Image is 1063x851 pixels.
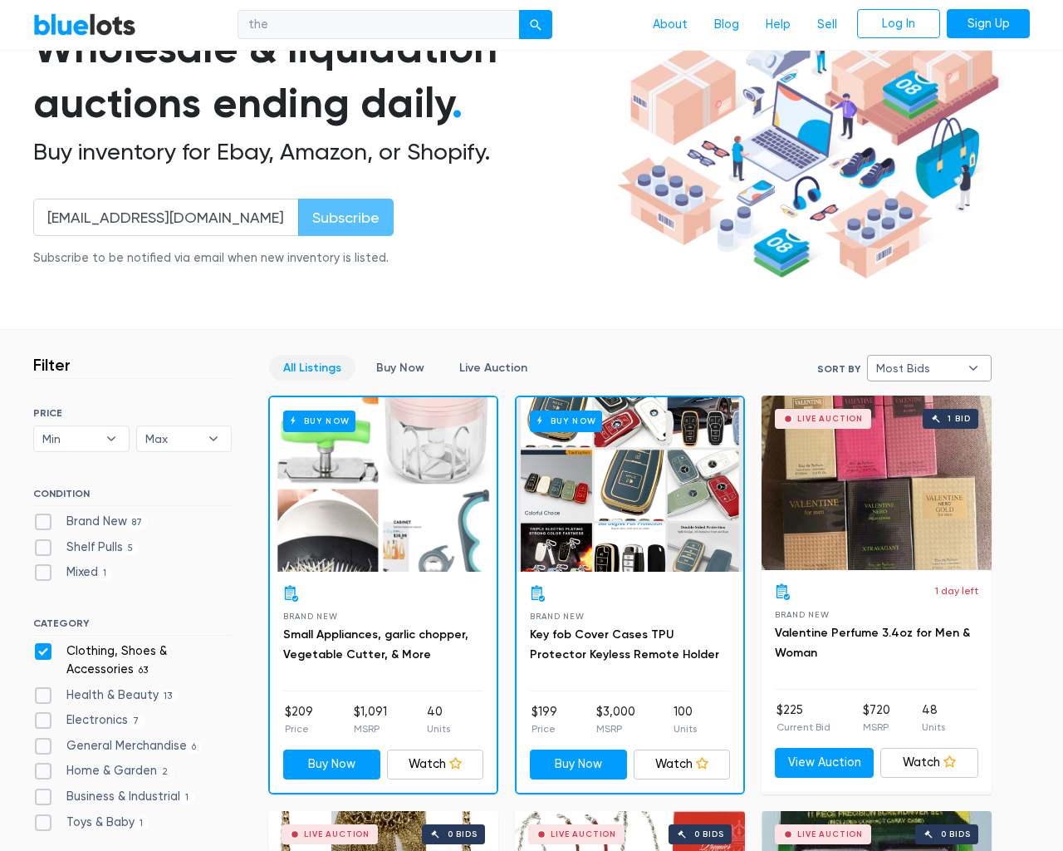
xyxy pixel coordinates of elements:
[876,356,959,381] span: Most Bids
[530,750,627,780] a: Buy Now
[797,415,863,423] div: Live Auction
[694,830,724,839] div: 0 bids
[797,830,863,839] div: Live Auction
[196,426,231,451] b: ▾
[775,610,829,619] span: Brand New
[817,362,860,376] label: Sort By
[33,513,148,531] label: Brand New
[33,407,232,419] h6: PRICE
[98,568,112,581] span: 1
[285,703,313,736] li: $209
[304,830,370,839] div: Live Auction
[298,199,394,236] input: Subscribe
[33,762,174,780] label: Home & Garden
[33,539,139,557] label: Shelf Pulls
[283,750,380,780] a: Buy Now
[42,426,97,451] span: Min
[238,10,520,40] input: Search for inventory
[863,701,890,735] li: $720
[530,627,719,662] a: Key fob Cover Cases TPU Protector Keyless Remote Holder
[427,721,450,736] p: Units
[283,627,468,662] a: Small Appliances, garlic chopper, Vegetable Cutter, & More
[33,249,394,268] div: Subscribe to be notified via email when new inventory is listed.
[674,703,697,736] li: 100
[145,426,200,451] span: Max
[159,690,178,703] span: 13
[634,750,731,780] a: Watch
[270,397,497,572] a: Buy Now
[596,721,635,736] p: MSRP
[947,9,1030,39] a: Sign Up
[880,748,979,778] a: Watch
[776,701,830,735] li: $225
[94,426,129,451] b: ▾
[33,21,611,131] h1: Wholesale & liquidation auctions ending daily
[33,355,71,375] h3: Filter
[33,737,202,755] label: General Merchandise
[187,740,202,754] span: 6
[531,721,557,736] p: Price
[135,817,149,830] span: 1
[354,721,387,736] p: MSRP
[33,488,232,506] h6: CONDITION
[775,626,970,660] a: Valentine Perfume 3.4oz for Men & Woman
[531,703,557,736] li: $199
[776,720,830,735] p: Current Bid
[448,830,478,839] div: 0 bids
[452,78,463,128] span: .
[941,830,971,839] div: 0 bids
[33,686,178,705] label: Health & Beauty
[922,701,945,735] li: 48
[157,766,174,780] span: 2
[863,720,890,735] p: MSRP
[127,516,148,529] span: 87
[283,411,355,431] h6: Buy Now
[701,9,752,41] a: Blog
[33,138,611,166] h2: Buy inventory for Ebay, Amazon, or Shopify.
[530,411,602,431] h6: Buy Now
[33,814,149,832] label: Toys & Baby
[639,9,701,41] a: About
[804,9,850,41] a: Sell
[283,612,337,621] span: Brand New
[445,355,541,381] a: Live Auction
[530,612,584,621] span: Brand New
[33,563,112,582] label: Mixed
[285,721,313,736] p: Price
[180,791,194,804] span: 1
[387,750,484,780] a: Watch
[128,715,145,728] span: 7
[857,9,940,39] a: Log In
[123,542,139,555] span: 5
[551,830,616,839] div: Live Auction
[33,617,232,636] h6: CATEGORY
[33,12,136,37] a: BlueLots
[948,415,970,423] div: 1 bid
[762,396,992,570] a: Live Auction 1 bid
[752,9,804,41] a: Help
[33,642,232,678] label: Clothing, Shoes & Accessories
[922,720,945,735] p: Units
[427,703,450,736] li: 40
[956,356,991,381] b: ▾
[935,583,978,598] p: 1 day left
[517,397,743,572] a: Buy Now
[354,703,387,736] li: $1,091
[33,199,299,236] input: Enter your email address
[362,355,438,381] a: Buy Now
[596,703,635,736] li: $3,000
[269,355,355,381] a: All Listings
[33,711,145,730] label: Electronics
[775,748,874,778] a: View Auction
[674,721,697,736] p: Units
[134,664,154,677] span: 63
[33,788,194,806] label: Business & Industrial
